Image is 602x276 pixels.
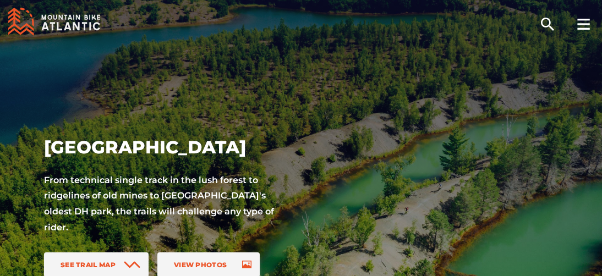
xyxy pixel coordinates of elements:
p: From technical single track in the lush forest to ridgelines of old mines to [GEOGRAPHIC_DATA]'s ... [44,173,274,236]
span: View Photos [174,261,227,269]
span: See Trail Map [61,261,116,269]
h1: [GEOGRAPHIC_DATA] [44,136,407,159]
ion-icon: search [539,15,556,33]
